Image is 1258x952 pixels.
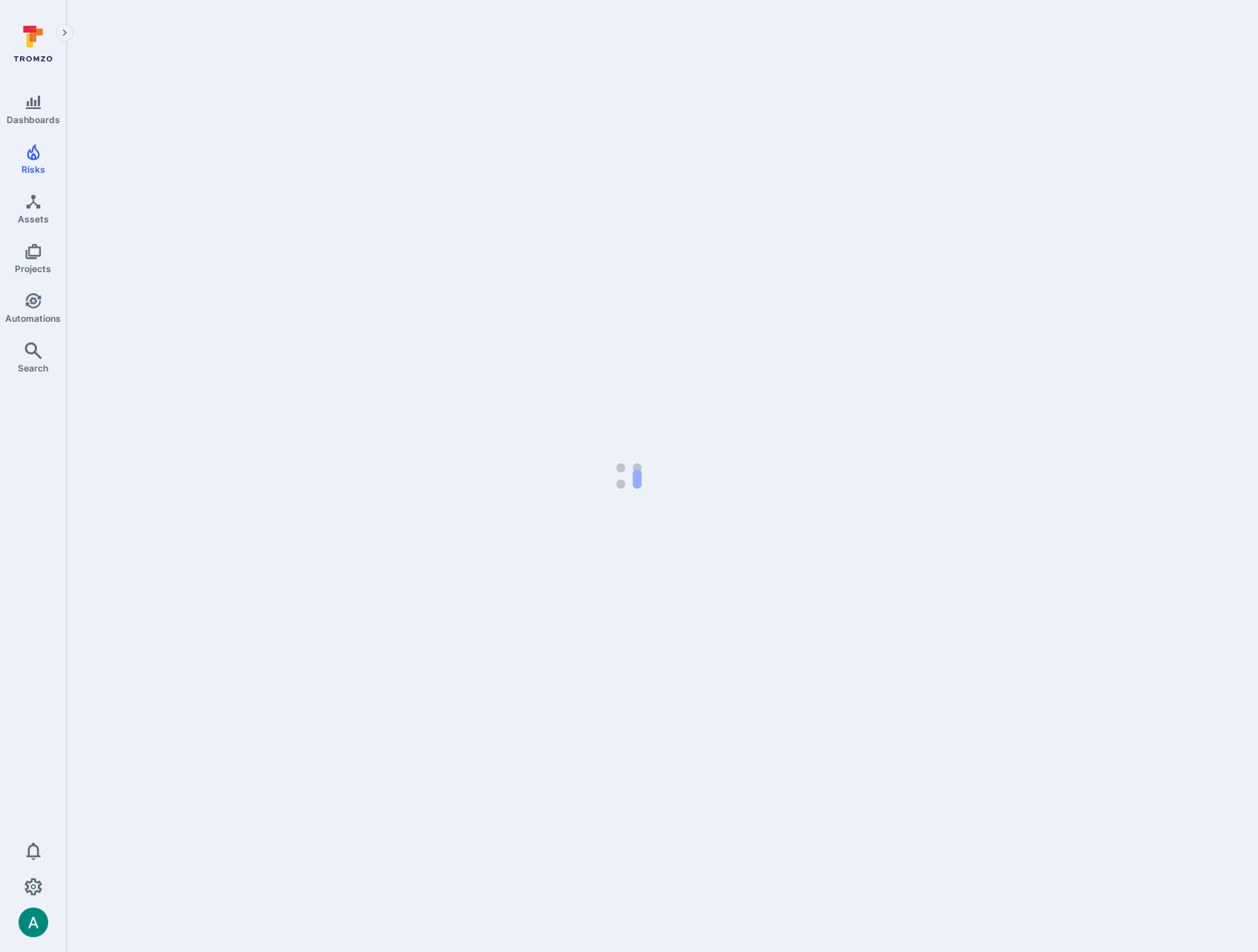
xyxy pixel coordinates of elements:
span: Automations [5,313,61,324]
button: Expand navigation menu [56,24,73,42]
span: Assets [18,214,49,225]
div: Arjan Dehar [19,908,48,937]
img: ACg8ocLSa5mPYBaXNx3eFu_EmspyJX0laNWN7cXOFirfQ7srZveEpg=s96-c [19,908,48,937]
span: Search [18,363,48,374]
span: Dashboards [7,114,60,125]
i: Expand navigation menu [59,27,70,39]
span: Risks [22,164,45,175]
span: Projects [15,263,51,274]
